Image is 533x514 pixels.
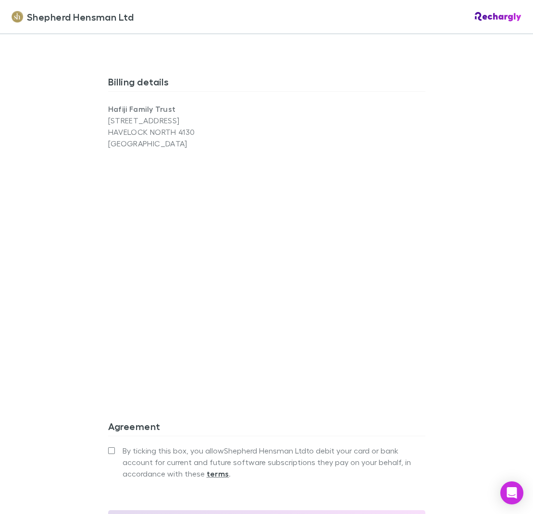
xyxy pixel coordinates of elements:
[108,103,267,115] p: Hafiji Family Trust
[108,126,267,138] p: HAVELOCK NORTH 4130
[106,155,427,376] iframe: Secure address input frame
[500,481,523,504] div: Open Intercom Messenger
[108,138,267,149] p: [GEOGRAPHIC_DATA]
[475,12,521,22] img: Rechargly Logo
[207,469,229,478] strong: terms
[12,11,23,23] img: Shepherd Hensman Ltd's Logo
[108,115,267,126] p: [STREET_ADDRESS]
[123,445,425,479] span: By ticking this box, you allow Shepherd Hensman Ltd to debit your card or bank account for curren...
[27,10,134,24] span: Shepherd Hensman Ltd
[108,76,425,91] h3: Billing details
[108,420,425,436] h3: Agreement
